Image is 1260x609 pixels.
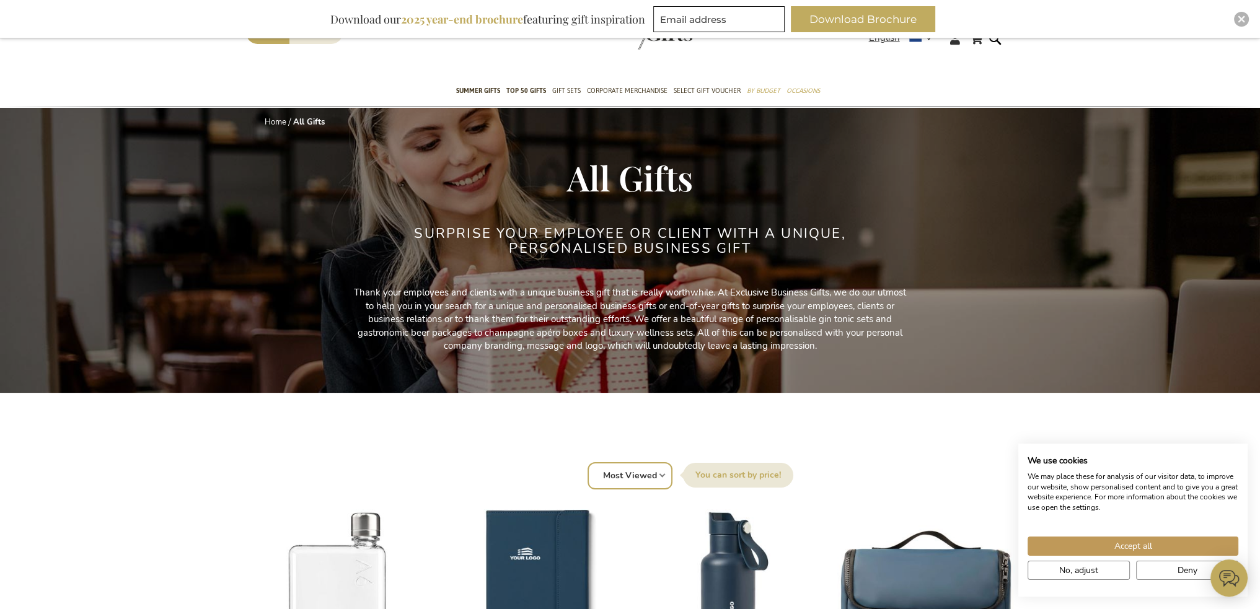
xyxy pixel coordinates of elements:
[683,463,793,488] label: Sort By
[567,154,693,200] span: All Gifts
[1028,537,1238,556] button: Accept all cookies
[786,84,820,97] span: Occasions
[1028,471,1238,513] p: We may place these for analysis of our visitor data, to improve our website, show personalised co...
[1028,561,1130,580] button: Adjust cookie preferences
[401,12,523,27] b: 2025 year-end brochure
[1114,540,1152,553] span: Accept all
[506,84,546,97] span: TOP 50 Gifts
[653,6,788,36] form: marketing offers and promotions
[674,84,741,97] span: Select Gift Voucher
[351,286,909,353] p: Thank your employees and clients with a unique business gift that is really worthwhile. At Exclus...
[747,84,780,97] span: By Budget
[1210,559,1248,597] iframe: belco-activator-frame
[1028,455,1238,467] h2: We use cookies
[1178,564,1197,577] span: Deny
[1136,561,1238,580] button: Deny all cookies
[456,84,500,97] span: Summer Gifts
[587,84,667,97] span: Corporate Merchandise
[1234,12,1249,27] div: Close
[653,6,785,32] input: Email address
[791,6,935,32] button: Download Brochure
[1059,564,1098,577] span: No, adjust
[1238,15,1245,23] img: Close
[552,84,581,97] span: Gift Sets
[293,116,325,128] strong: All Gifts
[398,226,863,256] h2: SURPRISE YOUR EMPLOYEE OR CLIENT WITH A UNIQUE, PERSONALISED BUSINESS GIFT
[265,116,286,128] a: Home
[325,6,651,32] div: Download our featuring gift inspiration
